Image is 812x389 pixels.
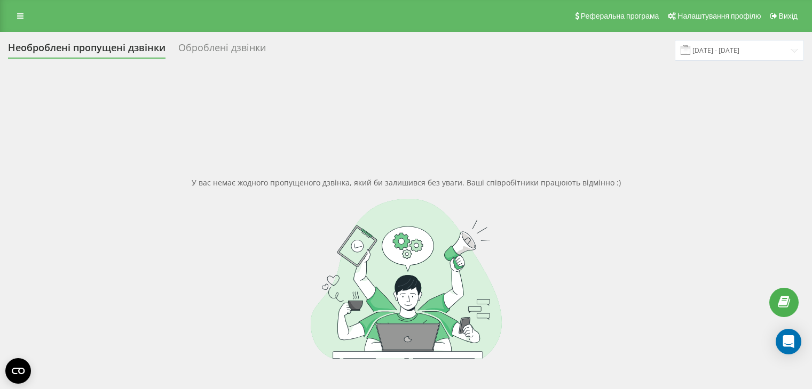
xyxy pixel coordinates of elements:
[5,358,31,384] button: Open CMP widget
[677,12,761,20] span: Налаштування профілю
[581,12,659,20] span: Реферальна програма
[178,42,266,59] div: Оброблені дзвінки
[776,329,801,354] div: Open Intercom Messenger
[779,12,798,20] span: Вихід
[8,42,165,59] div: Необроблені пропущені дзвінки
